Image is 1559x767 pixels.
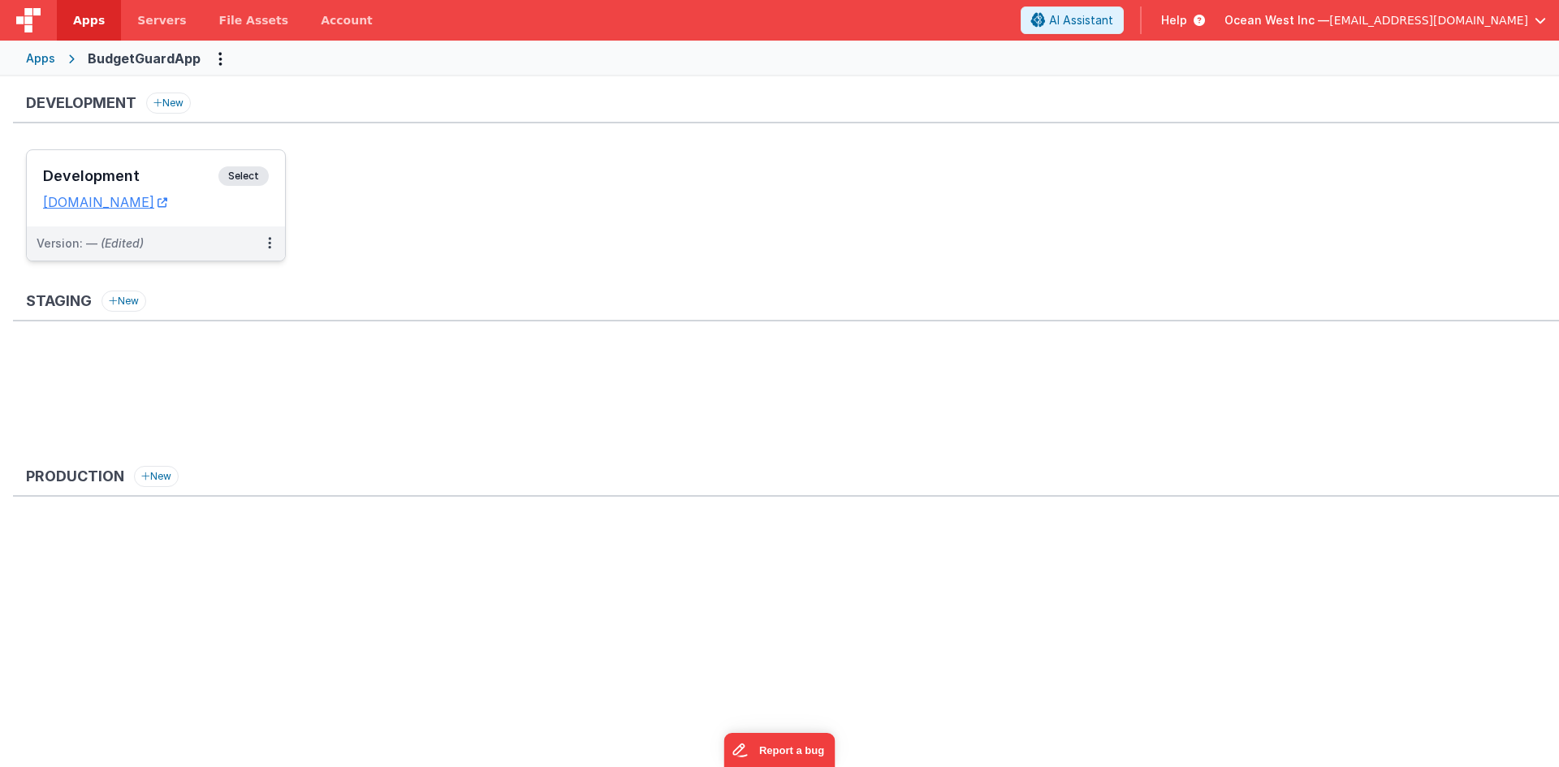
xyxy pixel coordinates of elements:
div: BudgetGuardApp [88,49,201,68]
span: Select [218,166,269,186]
button: Options [207,45,233,71]
button: AI Assistant [1021,6,1124,34]
h3: Development [43,168,218,184]
span: Apps [73,12,105,28]
span: (Edited) [101,236,144,250]
span: AI Assistant [1049,12,1113,28]
span: Ocean West Inc — [1224,12,1329,28]
h3: Production [26,468,124,485]
div: Apps [26,50,55,67]
button: New [101,291,146,312]
iframe: Marker.io feedback button [724,733,836,767]
span: [EMAIL_ADDRESS][DOMAIN_NAME] [1329,12,1528,28]
button: New [134,466,179,487]
a: [DOMAIN_NAME] [43,194,167,210]
button: Ocean West Inc — [EMAIL_ADDRESS][DOMAIN_NAME] [1224,12,1546,28]
h3: Development [26,95,136,111]
span: File Assets [219,12,289,28]
button: New [146,93,191,114]
span: Help [1161,12,1187,28]
h3: Staging [26,293,92,309]
div: Version: — [37,235,144,252]
span: Servers [137,12,186,28]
